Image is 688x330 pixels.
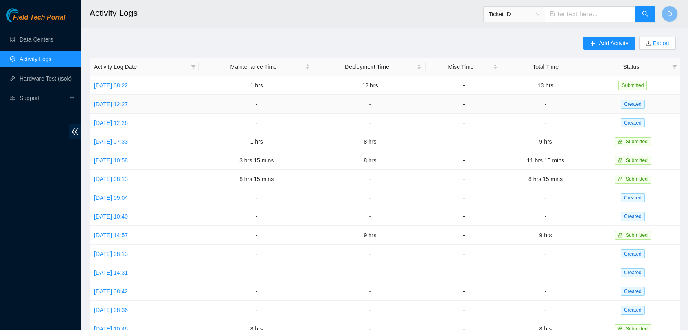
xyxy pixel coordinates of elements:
td: - [426,95,502,114]
td: - [502,301,589,319]
span: Created [621,287,645,296]
td: - [426,188,502,207]
input: Enter text here... [545,6,636,22]
td: - [426,170,502,188]
a: [DATE] 12:27 [94,101,128,107]
a: [DATE] 08:13 [94,251,128,257]
td: - [502,207,589,226]
td: - [314,207,426,226]
a: [DATE] 10:58 [94,157,128,164]
span: Created [621,268,645,277]
a: [DATE] 08:22 [94,82,128,89]
td: - [314,188,426,207]
span: Support [20,90,68,106]
span: Created [621,118,645,127]
span: plus [590,40,596,47]
td: - [199,95,314,114]
span: double-left [69,124,81,139]
td: - [199,207,314,226]
span: Ticket ID [489,8,540,20]
span: Created [621,100,645,109]
span: Submitted [618,81,647,90]
span: read [10,95,15,101]
button: D [662,6,678,22]
td: - [199,263,314,282]
span: Submitted [626,232,648,238]
span: filter [189,61,197,73]
span: Submitted [626,157,648,163]
span: Add Activity [599,39,628,48]
td: 1 hrs [199,76,314,95]
span: filter [191,64,196,69]
td: - [502,188,589,207]
a: [DATE] 14:31 [94,269,128,276]
td: - [314,170,426,188]
td: - [426,245,502,263]
td: - [426,226,502,245]
td: - [426,76,502,95]
span: lock [618,233,623,238]
td: - [426,151,502,170]
a: [DATE] 08:13 [94,176,128,182]
a: Export [651,40,669,46]
span: Created [621,193,645,202]
td: - [426,301,502,319]
td: - [199,114,314,132]
a: [DATE] 08:42 [94,288,128,295]
td: 12 hrs [314,76,426,95]
span: lock [618,139,623,144]
a: [DATE] 07:33 [94,138,128,145]
td: - [314,245,426,263]
td: - [199,301,314,319]
td: - [502,263,589,282]
td: - [199,282,314,301]
td: 1 hrs [199,132,314,151]
td: - [199,226,314,245]
a: Hardware Test (isok) [20,75,72,82]
span: Submitted [626,176,648,182]
td: - [314,282,426,301]
td: - [199,245,314,263]
a: [DATE] 12:26 [94,120,128,126]
span: Created [621,249,645,258]
td: 8 hrs [314,151,426,170]
button: plusAdd Activity [583,37,635,50]
td: 8 hrs 15 mins [502,170,589,188]
button: downloadExport [639,37,676,50]
td: 9 hrs [502,132,589,151]
span: Created [621,306,645,315]
td: 9 hrs [502,226,589,245]
span: Activity Log Date [94,62,188,71]
td: - [502,95,589,114]
a: Akamai TechnologiesField Tech Portal [6,15,65,25]
td: - [502,282,589,301]
a: [DATE] 09:04 [94,195,128,201]
span: D [667,9,672,19]
span: Created [621,212,645,221]
th: Total Time [502,58,589,76]
td: 8 hrs 15 mins [199,170,314,188]
td: - [314,95,426,114]
td: 13 hrs [502,76,589,95]
td: - [314,114,426,132]
span: filter [670,61,679,73]
td: 8 hrs [314,132,426,151]
span: search [642,11,649,18]
a: [DATE] 10:40 [94,213,128,220]
span: download [646,40,651,47]
a: [DATE] 08:36 [94,307,128,313]
span: lock [618,177,623,181]
img: Akamai Technologies [6,8,41,22]
td: - [426,282,502,301]
button: search [635,6,655,22]
td: - [314,301,426,319]
span: Field Tech Portal [13,14,65,22]
span: lock [618,158,623,163]
td: - [426,207,502,226]
td: - [502,114,589,132]
span: filter [672,64,677,69]
td: - [426,263,502,282]
td: - [426,132,502,151]
td: - [199,188,314,207]
td: - [426,114,502,132]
